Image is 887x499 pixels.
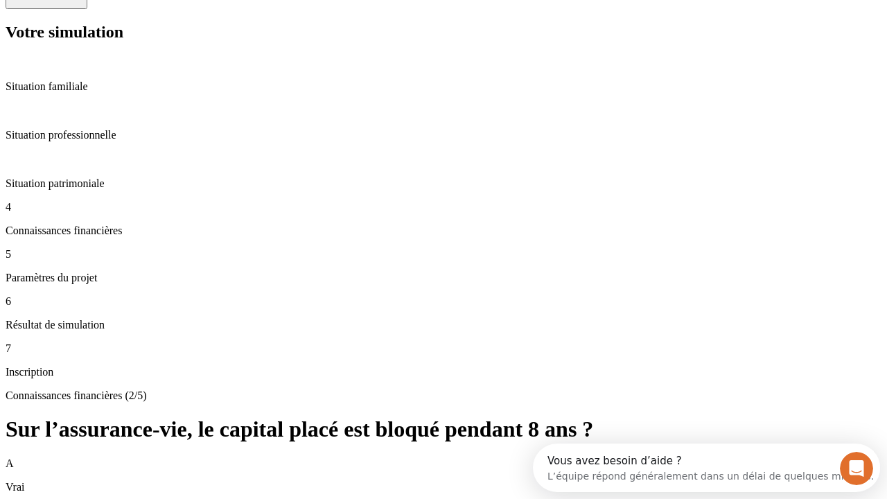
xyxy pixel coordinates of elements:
[533,444,880,492] iframe: Intercom live chat discovery launcher
[6,417,881,442] h1: Sur l’assurance-vie, le capital placé est bloqué pendant 8 ans ?
[15,12,341,23] div: Vous avez besoin d’aide ?
[6,177,881,190] p: Situation patrimoniale
[6,366,881,378] p: Inscription
[15,23,341,37] div: L’équipe répond généralement dans un délai de quelques minutes.
[6,389,881,402] p: Connaissances financières (2/5)
[6,80,881,93] p: Situation familiale
[6,272,881,284] p: Paramètres du projet
[840,452,873,485] iframe: Intercom live chat
[6,248,881,261] p: 5
[6,129,881,141] p: Situation professionnelle
[6,201,881,213] p: 4
[6,342,881,355] p: 7
[6,6,382,44] div: Ouvrir le Messenger Intercom
[6,319,881,331] p: Résultat de simulation
[6,225,881,237] p: Connaissances financières
[6,457,881,470] p: A
[6,295,881,308] p: 6
[6,481,881,493] p: Vrai
[6,23,881,42] h2: Votre simulation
